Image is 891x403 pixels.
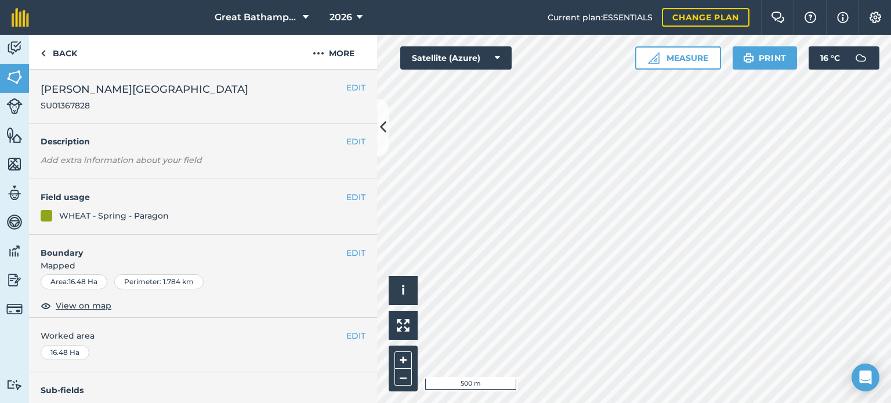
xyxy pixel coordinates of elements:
[394,351,412,369] button: +
[648,52,660,64] img: Ruler icon
[41,46,46,60] img: svg+xml;base64,PHN2ZyB4bWxucz0iaHR0cDovL3d3dy53My5vcmcvMjAwMC9zdmciIHdpZHRoPSI5IiBoZWlnaHQ9IjI0Ii...
[346,329,365,342] button: EDIT
[6,68,23,86] img: svg+xml;base64,PHN2ZyB4bWxucz0iaHR0cDovL3d3dy53My5vcmcvMjAwMC9zdmciIHdpZHRoPSI1NiIgaGVpZ2h0PSI2MC...
[29,384,377,397] h4: Sub-fields
[389,276,418,305] button: i
[733,46,798,70] button: Print
[59,209,169,222] div: WHEAT - Spring - Paragon
[837,10,849,24] img: svg+xml;base64,PHN2ZyB4bWxucz0iaHR0cDovL3d3dy53My5vcmcvMjAwMC9zdmciIHdpZHRoPSIxNyIgaGVpZ2h0PSIxNy...
[41,329,365,342] span: Worked area
[346,135,365,148] button: EDIT
[6,155,23,173] img: svg+xml;base64,PHN2ZyB4bWxucz0iaHR0cDovL3d3dy53My5vcmcvMjAwMC9zdmciIHdpZHRoPSI1NiIgaGVpZ2h0PSI2MC...
[6,184,23,202] img: svg+xml;base64,PD94bWwgdmVyc2lvbj0iMS4wIiBlbmNvZGluZz0idXRmLTgiPz4KPCEtLSBHZW5lcmF0b3I6IEFkb2JlIE...
[290,35,377,69] button: More
[41,100,248,111] span: SU01367828
[41,299,111,313] button: View on map
[6,301,23,317] img: svg+xml;base64,PD94bWwgdmVyc2lvbj0iMS4wIiBlbmNvZGluZz0idXRmLTgiPz4KPCEtLSBHZW5lcmF0b3I6IEFkb2JlIE...
[114,274,204,289] div: Perimeter : 1.784 km
[397,319,410,332] img: Four arrows, one pointing top left, one top right, one bottom right and the last bottom left
[313,46,324,60] img: svg+xml;base64,PHN2ZyB4bWxucz0iaHR0cDovL3d3dy53My5vcmcvMjAwMC9zdmciIHdpZHRoPSIyMCIgaGVpZ2h0PSIyNC...
[41,81,248,97] span: [PERSON_NAME][GEOGRAPHIC_DATA]
[12,8,29,27] img: fieldmargin Logo
[868,12,882,23] img: A cog icon
[41,191,346,204] h4: Field usage
[6,242,23,260] img: svg+xml;base64,PD94bWwgdmVyc2lvbj0iMS4wIiBlbmNvZGluZz0idXRmLTgiPz4KPCEtLSBHZW5lcmF0b3I6IEFkb2JlIE...
[852,364,879,391] div: Open Intercom Messenger
[41,155,202,165] em: Add extra information about your field
[56,299,111,312] span: View on map
[6,126,23,144] img: svg+xml;base64,PHN2ZyB4bWxucz0iaHR0cDovL3d3dy53My5vcmcvMjAwMC9zdmciIHdpZHRoPSI1NiIgaGVpZ2h0PSI2MC...
[548,11,653,24] span: Current plan : ESSENTIALS
[6,39,23,57] img: svg+xml;base64,PD94bWwgdmVyc2lvbj0iMS4wIiBlbmNvZGluZz0idXRmLTgiPz4KPCEtLSBHZW5lcmF0b3I6IEFkb2JlIE...
[394,369,412,386] button: –
[215,10,298,24] span: Great Bathampton
[29,235,346,259] h4: Boundary
[329,10,352,24] span: 2026
[6,213,23,231] img: svg+xml;base64,PD94bWwgdmVyc2lvbj0iMS4wIiBlbmNvZGluZz0idXRmLTgiPz4KPCEtLSBHZW5lcmF0b3I6IEFkb2JlIE...
[743,51,754,65] img: svg+xml;base64,PHN2ZyB4bWxucz0iaHR0cDovL3d3dy53My5vcmcvMjAwMC9zdmciIHdpZHRoPSIxOSIgaGVpZ2h0PSIyNC...
[820,46,840,70] span: 16 ° C
[635,46,721,70] button: Measure
[41,345,89,360] div: 16.48 Ha
[29,35,89,69] a: Back
[41,299,51,313] img: svg+xml;base64,PHN2ZyB4bWxucz0iaHR0cDovL3d3dy53My5vcmcvMjAwMC9zdmciIHdpZHRoPSIxOCIgaGVpZ2h0PSIyNC...
[400,46,512,70] button: Satellite (Azure)
[346,246,365,259] button: EDIT
[41,135,365,148] h4: Description
[771,12,785,23] img: Two speech bubbles overlapping with the left bubble in the forefront
[346,81,365,94] button: EDIT
[29,259,377,272] span: Mapped
[662,8,749,27] a: Change plan
[803,12,817,23] img: A question mark icon
[6,271,23,289] img: svg+xml;base64,PD94bWwgdmVyc2lvbj0iMS4wIiBlbmNvZGluZz0idXRmLTgiPz4KPCEtLSBHZW5lcmF0b3I6IEFkb2JlIE...
[6,379,23,390] img: svg+xml;base64,PD94bWwgdmVyc2lvbj0iMS4wIiBlbmNvZGluZz0idXRmLTgiPz4KPCEtLSBHZW5lcmF0b3I6IEFkb2JlIE...
[401,283,405,297] span: i
[849,46,872,70] img: svg+xml;base64,PD94bWwgdmVyc2lvbj0iMS4wIiBlbmNvZGluZz0idXRmLTgiPz4KPCEtLSBHZW5lcmF0b3I6IEFkb2JlIE...
[6,98,23,114] img: svg+xml;base64,PD94bWwgdmVyc2lvbj0iMS4wIiBlbmNvZGluZz0idXRmLTgiPz4KPCEtLSBHZW5lcmF0b3I6IEFkb2JlIE...
[41,274,107,289] div: Area : 16.48 Ha
[346,191,365,204] button: EDIT
[809,46,879,70] button: 16 °C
